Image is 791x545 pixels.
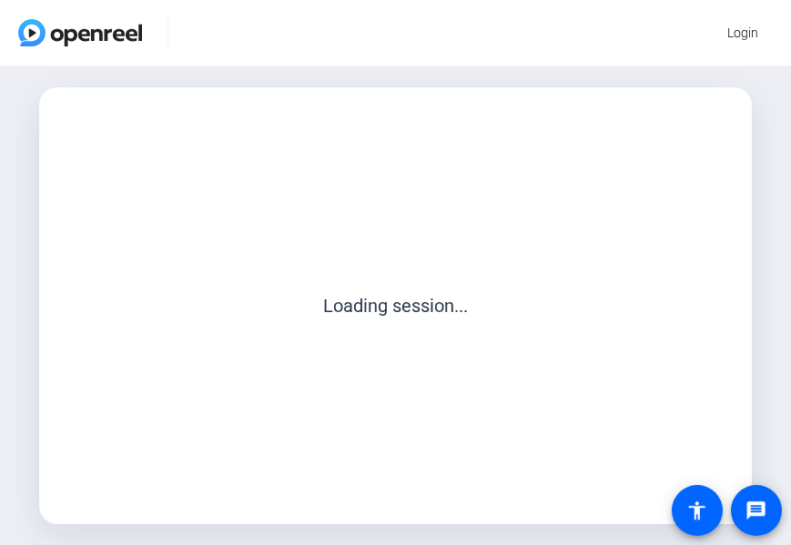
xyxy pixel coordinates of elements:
[79,292,712,319] p: Loading session...
[727,24,758,43] span: Login
[713,16,773,49] button: Login
[745,500,767,521] mat-icon: message
[686,500,708,521] mat-icon: accessibility
[18,19,142,46] img: OpenReel logo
